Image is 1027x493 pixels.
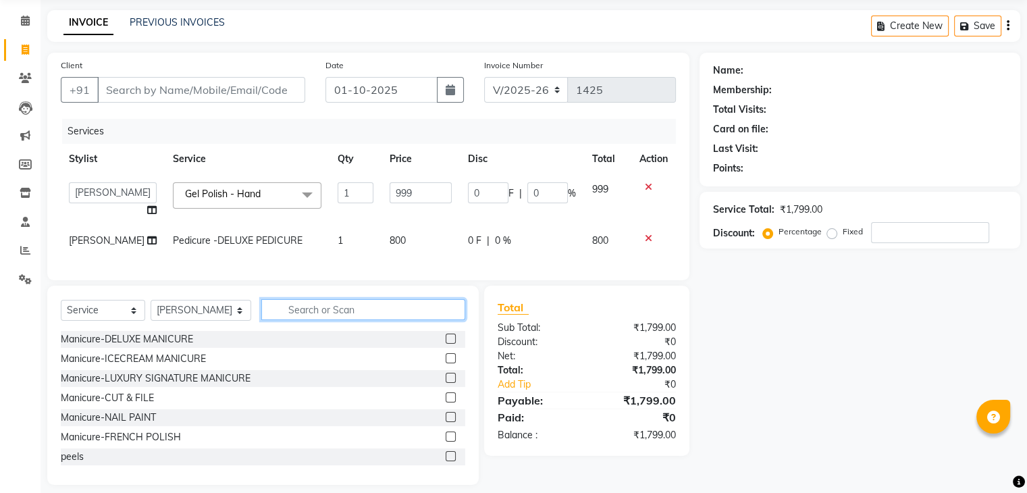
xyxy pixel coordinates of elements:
label: Percentage [779,226,822,238]
input: Search by Name/Mobile/Email/Code [97,77,305,103]
div: Discount: [488,335,587,349]
label: Invoice Number [484,59,543,72]
a: x [261,188,267,200]
button: +91 [61,77,99,103]
div: Card on file: [713,122,768,136]
div: Sub Total: [488,321,587,335]
span: 999 [592,183,608,195]
th: Price [381,144,460,174]
span: Pedicure -DELUXE PEDICURE [173,234,302,246]
div: Total Visits: [713,103,766,117]
div: Payable: [488,392,587,409]
span: Total [498,301,529,315]
div: Manicure-LUXURY SIGNATURE MANICURE [61,371,251,386]
a: PREVIOUS INVOICES [130,16,225,28]
div: Manicure-CUT & FILE [61,391,154,405]
th: Disc [460,144,584,174]
div: Manicure-DELUXE MANICURE [61,332,193,346]
input: Search or Scan [261,299,465,320]
div: Discount: [713,226,755,240]
div: ₹0 [603,378,685,392]
span: 0 F [468,234,481,248]
div: ₹0 [587,409,686,425]
th: Stylist [61,144,165,174]
span: 1 [338,234,343,246]
div: Paid: [488,409,587,425]
span: 0 % [495,234,511,248]
button: Create New [871,16,949,36]
span: [PERSON_NAME] [69,234,144,246]
div: Last Visit: [713,142,758,156]
div: Membership: [713,83,772,97]
span: Gel Polish - Hand [185,188,261,200]
span: % [568,186,576,201]
th: Total [584,144,631,174]
div: Service Total: [713,203,774,217]
label: Fixed [843,226,863,238]
div: Net: [488,349,587,363]
div: Manicure-NAIL PAINT [61,411,156,425]
div: ₹1,799.00 [587,321,686,335]
div: peels [61,450,84,464]
div: Manicure-FRENCH POLISH [61,430,181,444]
div: ₹1,799.00 [587,428,686,442]
div: ₹1,799.00 [587,363,686,378]
div: Manicure-ICECREAM MANICURE [61,352,206,366]
a: Add Tip [488,378,603,392]
th: Qty [330,144,382,174]
a: INVOICE [63,11,113,35]
div: Name: [713,63,743,78]
th: Action [631,144,676,174]
th: Service [165,144,330,174]
div: ₹1,799.00 [587,349,686,363]
div: Total: [488,363,587,378]
label: Date [325,59,344,72]
span: F [508,186,514,201]
span: | [519,186,522,201]
span: | [487,234,490,248]
div: Services [62,119,686,144]
label: Client [61,59,82,72]
span: 800 [390,234,406,246]
button: Save [954,16,1001,36]
div: Balance : [488,428,587,442]
span: 800 [592,234,608,246]
div: ₹0 [587,335,686,349]
div: Points: [713,161,743,176]
div: ₹1,799.00 [780,203,822,217]
div: ₹1,799.00 [587,392,686,409]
